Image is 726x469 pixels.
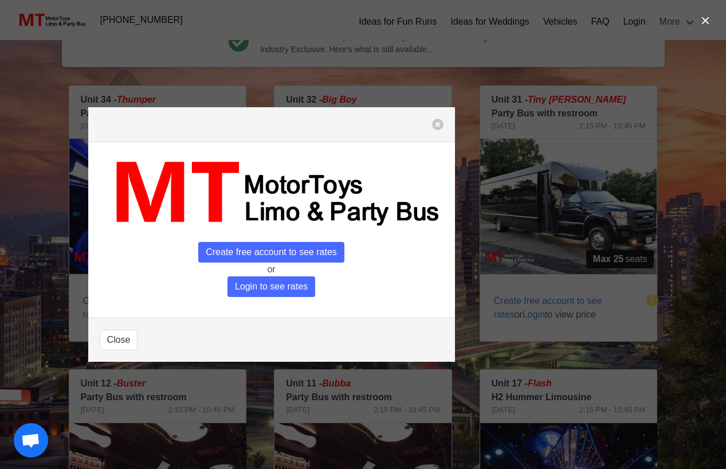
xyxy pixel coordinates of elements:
[14,423,48,458] div: Open chat
[100,154,444,232] img: MT_logo_name.png
[107,333,131,347] span: Close
[227,276,315,297] span: Login to see rates
[100,330,138,350] button: Close
[100,263,444,276] p: or
[198,242,344,263] span: Create free account to see rates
